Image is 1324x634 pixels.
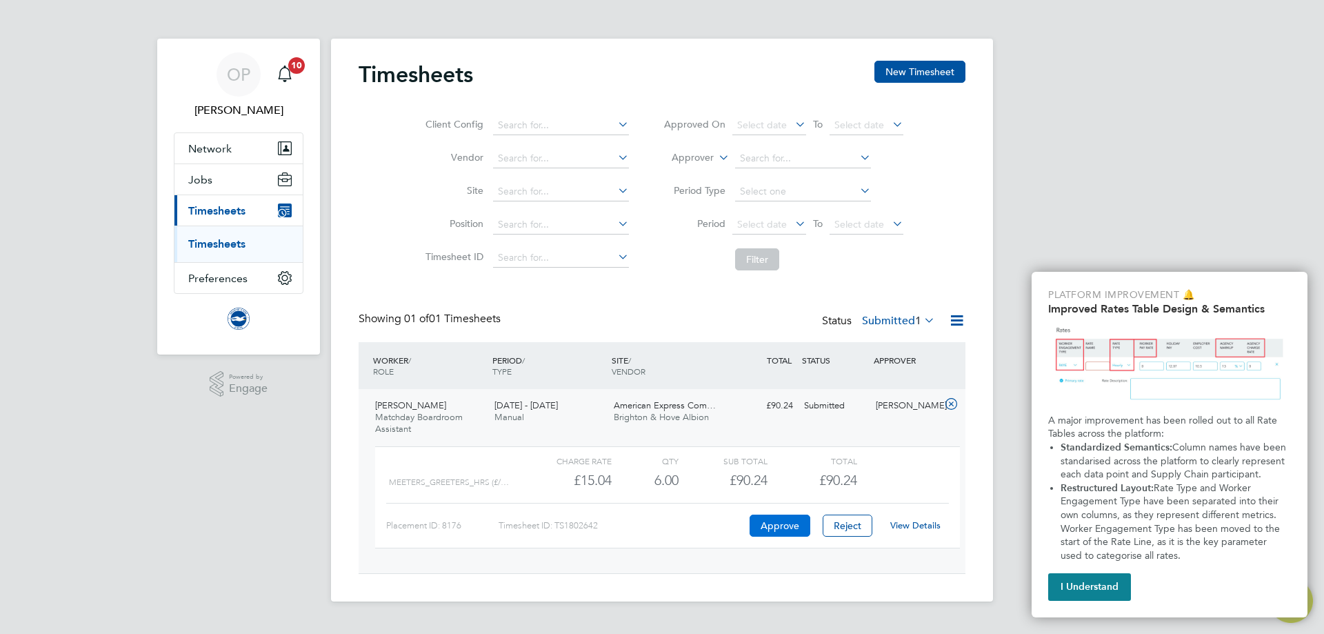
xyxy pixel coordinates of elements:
span: Timesheets [188,204,245,217]
span: MEETERS_GREETERS_HRS (£/… [389,477,509,487]
span: Rate Type and Worker Engagement Type have been separated into their own columns, as they represen... [1061,482,1283,562]
p: Platform Improvement 🔔 [1048,288,1291,302]
label: Timesheet ID [421,250,483,263]
div: WORKER [370,348,489,384]
a: Go to home page [174,308,303,330]
button: Filter [735,248,779,270]
a: Timesheets [188,237,245,250]
a: Go to account details [174,52,303,119]
label: Submitted [862,314,935,328]
span: Select date [737,218,787,230]
input: Search for... [493,116,629,135]
span: Select date [737,119,787,131]
span: / [408,355,411,366]
span: Brighton & Hove Albion [614,411,709,423]
div: Timesheet ID: TS1802642 [499,515,746,537]
span: VENDOR [612,366,645,377]
label: Period [663,217,725,230]
h2: Improved Rates Table Design & Semantics [1048,302,1291,315]
div: £90.24 [727,395,799,417]
span: Engage [229,383,268,395]
span: Jobs [188,173,212,186]
input: Search for... [493,149,629,168]
span: Column names have been standarised across the platform to clearly represent each data point and S... [1061,442,1289,480]
span: Select date [834,218,884,230]
span: American Express Com… [614,399,716,411]
div: Showing [359,312,503,326]
label: Client Config [421,118,483,130]
div: PERIOD [489,348,608,384]
span: ROLE [373,366,394,377]
a: View Details [890,519,941,531]
p: A major improvement has been rolled out to all Rate Tables across the platform: [1048,414,1291,441]
span: / [628,355,631,366]
div: Sub Total [679,453,768,469]
div: Status [822,312,938,331]
input: Search for... [735,149,871,168]
span: / [522,355,525,366]
span: OP [227,66,250,83]
div: STATUS [799,348,870,373]
div: Charge rate [523,453,612,469]
div: Placement ID: 8176 [386,515,499,537]
span: 10 [288,57,305,74]
div: SITE [608,348,728,384]
h2: Timesheets [359,61,473,88]
span: Olivia Perkins [174,102,303,119]
div: 6.00 [612,469,679,492]
button: New Timesheet [874,61,965,83]
input: Search for... [493,182,629,201]
strong: Restructured Layout: [1061,482,1154,494]
input: Search for... [493,215,629,235]
span: [DATE] - [DATE] [494,399,558,411]
input: Search for... [493,248,629,268]
label: Vendor [421,151,483,164]
strong: Standardized Semantics: [1061,442,1172,453]
span: [PERSON_NAME] [375,399,446,411]
button: Approve [750,515,810,537]
div: £90.24 [679,469,768,492]
input: Select one [735,182,871,201]
div: [PERSON_NAME] [870,395,942,417]
span: Network [188,142,232,155]
nav: Main navigation [157,39,320,355]
img: brightonandhovealbion-logo-retina.png [228,308,250,330]
span: Matchday Boardroom Assistant [375,411,463,435]
span: To [809,115,827,133]
div: QTY [612,453,679,469]
button: I Understand [1048,573,1131,601]
label: Position [421,217,483,230]
span: 01 Timesheets [404,312,501,326]
button: Reject [823,515,872,537]
div: Improved Rate Table Semantics [1032,272,1307,617]
label: Period Type [663,184,725,197]
label: Approved On [663,118,725,130]
div: APPROVER [870,348,942,373]
div: Submitted [799,395,870,417]
span: TOTAL [767,355,792,366]
span: Manual [494,411,524,423]
span: Select date [834,119,884,131]
span: TYPE [492,366,512,377]
label: Approver [652,151,714,165]
span: To [809,215,827,232]
span: Powered by [229,371,268,383]
span: 01 of [404,312,429,326]
div: Total [768,453,856,469]
div: £15.04 [523,469,612,492]
span: 1 [915,314,921,328]
img: Updated Rates Table Design & Semantics [1048,321,1291,408]
span: £90.24 [819,472,857,488]
label: Site [421,184,483,197]
span: Preferences [188,272,248,285]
